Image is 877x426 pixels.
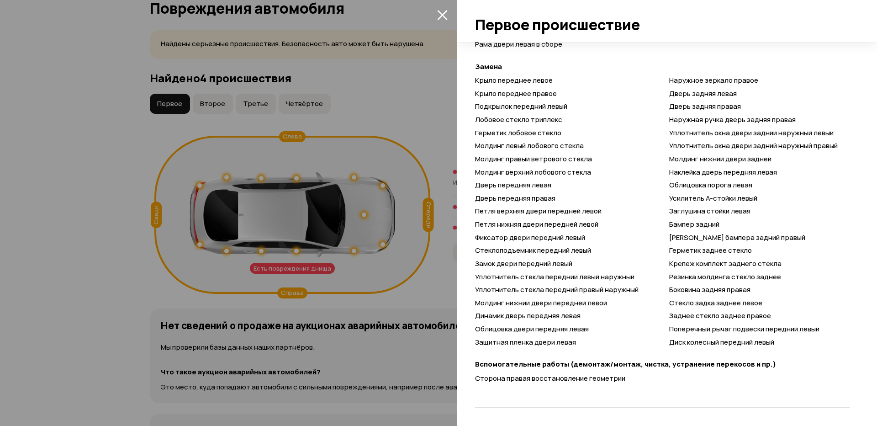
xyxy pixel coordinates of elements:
[669,285,750,294] span: Боковина задняя правая
[669,337,774,347] span: Диск колесный передний левый
[475,167,591,177] span: Молдинг верхний лобового стекла
[475,75,553,85] span: Крыло переднее левое
[669,141,838,150] span: Уплотнитель окна двери задний наружный правый
[475,324,589,334] span: Облицовка двери передняя левая
[435,7,449,22] button: закрыть
[475,337,576,347] span: Защитная пленка двери левая
[475,272,634,282] span: Уплотнитель стекла передний левый наружный
[669,128,834,138] span: Уплотнитель окна двери задний наружный левый
[475,259,572,268] span: Замок двери передний левый
[475,373,625,383] span: Сторона правая восстановление геометрии
[669,89,737,98] span: Дверь задняя левая
[475,39,562,49] span: Рама двери левая в сборе
[475,233,585,242] span: Фиксатор двери передний левый
[669,233,805,242] span: [PERSON_NAME] бампера задний правый
[669,245,752,255] span: Герметик заднее стекло
[475,128,561,138] span: Герметик лобовое стекло
[669,75,758,85] span: Наружное зеркало правое
[669,115,796,124] span: Наружная ручка дверь задняя правая
[669,311,771,320] span: Заднее стекло заднее правое
[669,180,752,190] span: Облицовка порога левая
[669,219,719,229] span: Бампер задний
[669,167,777,177] span: Наклейка дверь передняя левая
[475,62,850,72] strong: Замена
[669,298,762,308] span: Стекло задка заднее левое
[475,115,562,124] span: Лобовое стекло триплекс
[475,154,592,164] span: Молдинг правый ветрового стекла
[475,311,581,320] span: Динамик дверь передняя левая
[475,180,551,190] span: Дверь передняя левая
[669,259,782,268] span: Крепеж комплект заднего стекла
[669,154,771,164] span: Молдинг нижний двери задней
[475,141,584,150] span: Молдинг левый лобового стекла
[475,285,639,294] span: Уплотнитель стекла передний правый наружный
[475,219,598,229] span: Петля нижняя двери передней левой
[669,272,781,282] span: Резинка молдинга стекло заднее
[669,101,741,111] span: Дверь задняя правая
[475,360,850,369] strong: Вспомогательные работы (демонтаж/монтаж, чистка, устранение перекосов и пр.)
[475,101,567,111] span: Подкрылок передний левый
[475,298,607,308] span: Молдинг нижний двери передней левой
[475,193,555,203] span: Дверь передняя правая
[475,206,602,216] span: Петля верхняя двери передней левой
[669,206,750,216] span: Заглушина стойки левая
[475,245,591,255] span: Стеклоподъемник передний левый
[669,324,819,334] span: Поперечный рычаг подвески передний левый
[475,89,557,98] span: Крыло переднее правое
[669,193,757,203] span: Усилитель А-стойки левый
